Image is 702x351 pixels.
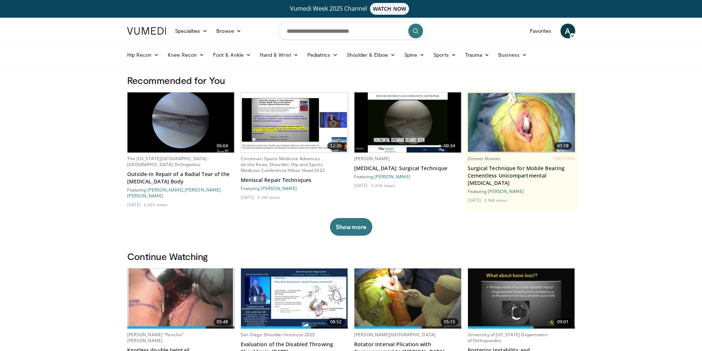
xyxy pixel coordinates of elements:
[214,318,231,326] span: 05:48
[241,155,325,173] a: Cincinnati Sports Medicine Advances on the Knee, Shoulder, Hip and Sports Medicine Conference Hil...
[212,24,246,38] a: Browse
[147,187,184,192] a: [PERSON_NAME]
[441,318,458,326] span: 05:15
[209,48,255,62] a: Foot & Ankle
[468,268,575,329] a: 09:01
[468,155,501,162] a: Zimmer Biomet
[277,22,425,40] input: Search topics, interventions
[355,268,461,329] img: eWNh-8akTAF2kj8X4xMDoxOjB1O8AjAz.620x360_q85_upscale.jpg
[241,92,348,152] a: 12:30
[400,48,429,62] a: Spine
[468,188,575,194] div: Featuring:
[354,182,370,188] li: [DATE]
[257,194,280,200] li: 5,467 views
[185,187,221,192] a: [PERSON_NAME]
[127,74,575,86] h3: Recommended for You
[553,156,575,161] span: FEATURED
[525,24,556,38] a: Favorites
[330,218,372,236] button: Show more
[241,185,348,191] div: Featuring:
[484,197,507,203] li: 2,968 views
[241,268,348,329] img: 8da40159-3f46-487f-8061-b4b0a5e09087.620x360_q85_upscale.jpg
[303,48,342,62] a: Pediatrics
[127,193,163,198] a: [PERSON_NAME]
[127,171,235,185] a: Outside-in Repair of a Radial Tear of the [MEDICAL_DATA] Body
[468,93,575,152] img: e9ed289e-2b85-4599-8337-2e2b4fe0f32a.620x360_q85_upscale.jpg
[560,24,575,38] a: A
[461,48,494,62] a: Trauma
[241,331,315,338] a: San Diego Shoulder Institute 2025
[127,27,166,35] img: VuMedi Logo
[342,48,400,62] a: Shoulder & Elbow
[127,155,210,168] a: The [US_STATE][GEOGRAPHIC_DATA] - [GEOGRAPHIC_DATA] Orthopedics
[468,165,575,187] a: Surgical Technique for Mobile Bearing Cementless Unicompartmental [MEDICAL_DATA]
[127,187,235,199] div: Featuring: , ,
[468,92,575,152] a: 41:18
[123,48,164,62] a: Hip Recon
[370,3,409,15] span: WATCH NOW
[127,201,143,207] li: [DATE]
[127,250,575,262] h3: Continue Watching
[327,142,345,150] span: 12:30
[255,48,303,62] a: Hand & Wrist
[127,331,184,344] a: [PERSON_NAME] "Pancho" [PERSON_NAME]
[241,92,348,152] img: 94ae3d2f-7541-4d8f-8622-eb1b71a67ce5.620x360_q85_upscale.jpg
[171,24,212,38] a: Specialties
[554,142,572,150] span: 41:18
[468,331,548,344] a: University of [US_STATE] Department of Orthopaedics
[241,194,256,200] li: [DATE]
[261,186,297,191] a: [PERSON_NAME]
[163,48,209,62] a: Knee Recon
[429,48,461,62] a: Sports
[494,48,531,62] a: Business
[554,318,572,326] span: 09:01
[129,268,233,329] img: rex1_1.png.620x360_q85_upscale.jpg
[241,268,348,329] a: 08:52
[355,92,461,152] img: 96ec88f2-fc03-4f26-9c06-579f3f30f877.620x360_q85_upscale.jpg
[354,331,436,338] a: [PERSON_NAME][GEOGRAPHIC_DATA]
[128,92,234,152] a: 06:04
[128,268,234,329] a: 05:48
[355,92,461,152] a: 10:34
[144,201,168,207] li: 6,425 views
[128,3,574,15] a: Vumedi Week 2025 ChannelWATCH NOW
[241,176,348,184] a: Meniscal Repair Techniques
[214,142,231,150] span: 06:04
[128,92,234,152] img: 5c50dd53-e53b-454a-87a4-92858b63ad6f.620x360_q85_upscale.jpg
[374,174,411,179] a: [PERSON_NAME]
[441,142,458,150] span: 10:34
[468,197,483,203] li: [DATE]
[468,268,575,329] img: d70358bf-57db-431a-9744-5bf934a37ab6.620x360_q85_upscale.jpg
[355,268,461,329] a: 05:15
[488,189,524,194] a: [PERSON_NAME]
[354,173,462,179] div: Featuring:
[354,155,390,162] a: [PERSON_NAME]
[354,165,462,172] a: [MEDICAL_DATA]: Surgical Technique
[327,318,345,326] span: 08:52
[371,182,395,188] li: 3,438 views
